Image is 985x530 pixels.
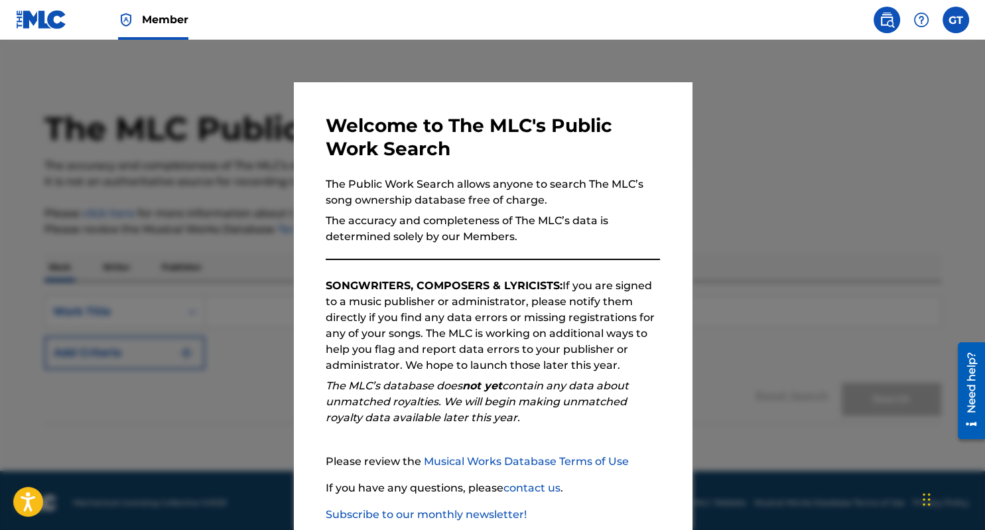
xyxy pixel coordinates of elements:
strong: SONGWRITERS, COMPOSERS & LYRICISTS: [326,279,562,292]
img: help [913,12,929,28]
p: The accuracy and completeness of The MLC’s data is determined solely by our Members. [326,213,660,245]
iframe: Chat Widget [919,466,985,530]
a: Subscribe to our monthly newsletter! [326,508,527,521]
a: Musical Works Database Terms of Use [424,455,629,468]
h3: Welcome to The MLC's Public Work Search [326,114,660,161]
a: Public Search [874,7,900,33]
p: Please review the [326,454,660,470]
em: The MLC’s database does contain any data about unmatched royalties. We will begin making unmatche... [326,379,629,424]
img: search [879,12,895,28]
img: Top Rightsholder [118,12,134,28]
div: Drag [923,480,931,519]
strong: not yet [462,379,502,392]
p: The Public Work Search allows anyone to search The MLC’s song ownership database free of charge. [326,176,660,208]
p: If you have any questions, please . [326,480,660,496]
span: Member [142,12,188,27]
p: If you are signed to a music publisher or administrator, please notify them directly if you find ... [326,278,660,373]
a: contact us [503,482,560,494]
img: MLC Logo [16,10,67,29]
div: User Menu [943,7,969,33]
div: Help [908,7,935,33]
iframe: Resource Center [948,336,985,446]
